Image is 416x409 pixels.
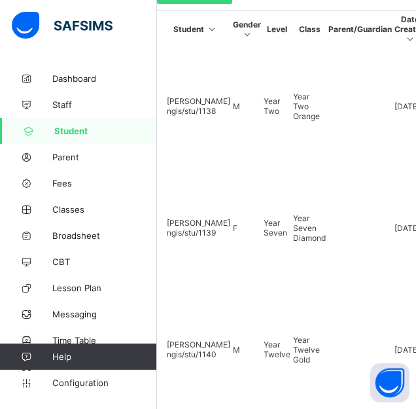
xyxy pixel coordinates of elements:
[52,257,157,267] span: CBT
[292,46,326,166] td: Year Two Orange
[52,178,157,188] span: Fees
[328,14,392,44] th: Parent/Guardian
[167,340,230,349] span: [PERSON_NAME]
[52,378,156,388] span: Configuration
[52,204,157,215] span: Classes
[52,152,157,162] span: Parent
[167,228,216,238] span: ngis/stu/1139
[292,14,326,44] th: Class
[263,14,291,44] th: Level
[232,168,262,288] td: F
[54,126,157,136] span: Student
[167,349,217,359] span: ngis/stu/1140
[52,99,157,110] span: Staff
[232,14,262,44] th: Gender
[292,168,326,288] td: Year Seven Diamond
[206,24,217,34] i: Sort in Ascending Order
[405,34,416,44] i: Sort in Ascending Order
[241,29,252,39] i: Sort in Ascending Order
[370,363,409,402] button: Open asap
[167,218,230,228] span: [PERSON_NAME]
[167,96,230,106] span: [PERSON_NAME]
[232,46,262,166] td: M
[263,46,291,166] td: Year Two
[52,309,157,319] span: Messaging
[167,106,216,116] span: ngis/stu/1138
[12,12,113,39] img: safsims
[52,73,157,84] span: Dashboard
[52,283,157,293] span: Lesson Plan
[52,335,157,346] span: Time Table
[52,230,157,241] span: Broadsheet
[52,351,156,362] span: Help
[263,168,291,288] td: Year Seven
[160,14,231,44] th: Student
